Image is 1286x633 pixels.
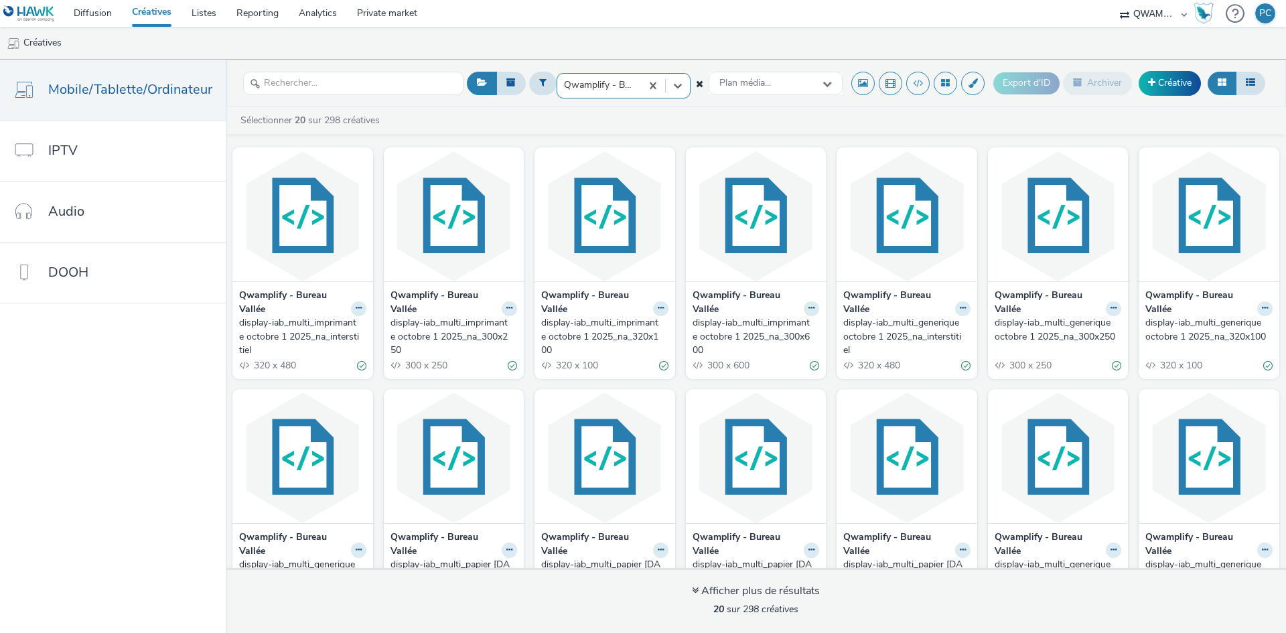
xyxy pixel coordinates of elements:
[555,359,598,372] span: 320 x 100
[843,558,965,585] div: display-iab_multi_papier [DATE]_na_interstitiel
[390,316,518,357] a: display-iab_multi_imprimante octobre 1 2025_na_300x250
[995,531,1103,558] strong: Qwamplify - Bureau Vallée
[390,558,512,585] div: display-iab_multi_papier [DATE]_na_300x600
[48,141,78,160] span: IPTV
[541,289,650,316] strong: Qwamplify - Bureau Vallée
[857,359,900,372] span: 320 x 480
[239,316,366,357] a: display-iab_multi_imprimante octobre 1 2025_na_interstitiel
[840,393,974,523] img: display-iab_multi_papier sept 2 2025_na_interstitiel visual
[1145,289,1254,316] strong: Qwamplify - Bureau Vallée
[706,359,749,372] span: 300 x 600
[538,151,672,281] img: display-iab_multi_imprimante octobre 1 2025_na_320x100 visual
[1194,3,1219,24] a: Hawk Academy
[993,72,1060,94] button: Export d'ID
[843,531,952,558] strong: Qwamplify - Bureau Vallée
[1145,316,1267,344] div: display-iab_multi_generique octobre 1 2025_na_320x100
[689,393,823,523] img: display-iab_multi_papier sept 2 2025_na_300x250 visual
[693,531,801,558] strong: Qwamplify - Bureau Vallée
[1112,358,1121,372] div: Valide
[1208,72,1236,94] button: Grille
[810,358,819,372] div: Valide
[843,558,971,585] a: display-iab_multi_papier [DATE]_na_interstitiel
[692,583,820,599] div: Afficher plus de résultats
[1145,531,1254,558] strong: Qwamplify - Bureau Vallée
[713,603,798,616] span: sur 298 créatives
[541,558,663,585] div: display-iab_multi_papier [DATE]_na_320x100
[693,316,814,357] div: display-iab_multi_imprimante octobre 1 2025_na_300x600
[239,289,348,316] strong: Qwamplify - Bureau Vallée
[843,316,971,357] a: display-iab_multi_generique octobre 1 2025_na_interstitiel
[995,316,1122,344] a: display-iab_multi_generique octobre 1 2025_na_300x250
[961,358,971,372] div: Valide
[390,316,512,357] div: display-iab_multi_imprimante octobre 1 2025_na_300x250
[719,78,771,89] span: Plan média...
[390,558,518,585] a: display-iab_multi_papier [DATE]_na_300x600
[236,393,370,523] img: display-iab_multi_generique octobre 1 2025_na_300x600 visual
[995,316,1117,344] div: display-iab_multi_generique octobre 1 2025_na_300x250
[239,114,385,127] a: Sélectionner sur 298 créatives
[693,289,801,316] strong: Qwamplify - Bureau Vallée
[390,289,499,316] strong: Qwamplify - Bureau Vallée
[236,151,370,281] img: display-iab_multi_imprimante octobre 1 2025_na_interstitiel visual
[1145,316,1273,344] a: display-iab_multi_generique octobre 1 2025_na_320x100
[1063,72,1132,94] button: Archiver
[693,558,820,585] a: display-iab_multi_papier [DATE]_na_300x250
[239,316,361,357] div: display-iab_multi_imprimante octobre 1 2025_na_interstitiel
[387,393,521,523] img: display-iab_multi_papier sept 2 2025_na_300x600 visual
[1142,151,1276,281] img: display-iab_multi_generique octobre 1 2025_na_320x100 visual
[357,358,366,372] div: Valide
[253,359,296,372] span: 320 x 480
[1236,72,1265,94] button: Liste
[1159,359,1202,372] span: 320 x 100
[659,358,668,372] div: Valide
[3,5,55,22] img: undefined Logo
[843,289,952,316] strong: Qwamplify - Bureau Vallée
[689,151,823,281] img: display-iab_multi_imprimante octobre 1 2025_na_300x600 visual
[239,558,366,585] a: display-iab_multi_generique octobre 1 2025_na_300x600
[1263,358,1273,372] div: Valide
[48,263,88,282] span: DOOH
[48,202,84,221] span: Audio
[7,37,20,50] img: mobile
[239,558,361,585] div: display-iab_multi_generique octobre 1 2025_na_300x600
[693,558,814,585] div: display-iab_multi_papier [DATE]_na_300x250
[508,358,517,372] div: Valide
[48,80,212,99] span: Mobile/Tablette/Ordinateur
[538,393,672,523] img: display-iab_multi_papier sept 2 2025_na_320x100 visual
[541,531,650,558] strong: Qwamplify - Bureau Vallée
[995,558,1122,585] a: display-iab_multi_generique [DATE]_na_300x600
[1194,3,1214,24] img: Hawk Academy
[541,316,663,357] div: display-iab_multi_imprimante octobre 1 2025_na_320x100
[843,316,965,357] div: display-iab_multi_generique octobre 1 2025_na_interstitiel
[991,151,1125,281] img: display-iab_multi_generique octobre 1 2025_na_300x250 visual
[995,289,1103,316] strong: Qwamplify - Bureau Vallée
[1259,3,1271,23] div: PC
[404,359,447,372] span: 300 x 250
[387,151,521,281] img: display-iab_multi_imprimante octobre 1 2025_na_300x250 visual
[995,558,1117,585] div: display-iab_multi_generique [DATE]_na_300x600
[1142,393,1276,523] img: display-iab_multi_generique sept 2 2025_na_300x250 visual
[541,558,668,585] a: display-iab_multi_papier [DATE]_na_320x100
[1139,71,1201,95] a: Créative
[1145,558,1267,585] div: display-iab_multi_generique [DATE]_na_300x250
[713,603,724,616] strong: 20
[239,531,348,558] strong: Qwamplify - Bureau Vallée
[1008,359,1052,372] span: 300 x 250
[390,531,499,558] strong: Qwamplify - Bureau Vallée
[541,316,668,357] a: display-iab_multi_imprimante octobre 1 2025_na_320x100
[1145,558,1273,585] a: display-iab_multi_generique [DATE]_na_300x250
[991,393,1125,523] img: display-iab_multi_generique sept 2 2025_na_300x600 visual
[693,316,820,357] a: display-iab_multi_imprimante octobre 1 2025_na_300x600
[243,72,463,95] input: Rechercher...
[840,151,974,281] img: display-iab_multi_generique octobre 1 2025_na_interstitiel visual
[295,114,305,127] strong: 20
